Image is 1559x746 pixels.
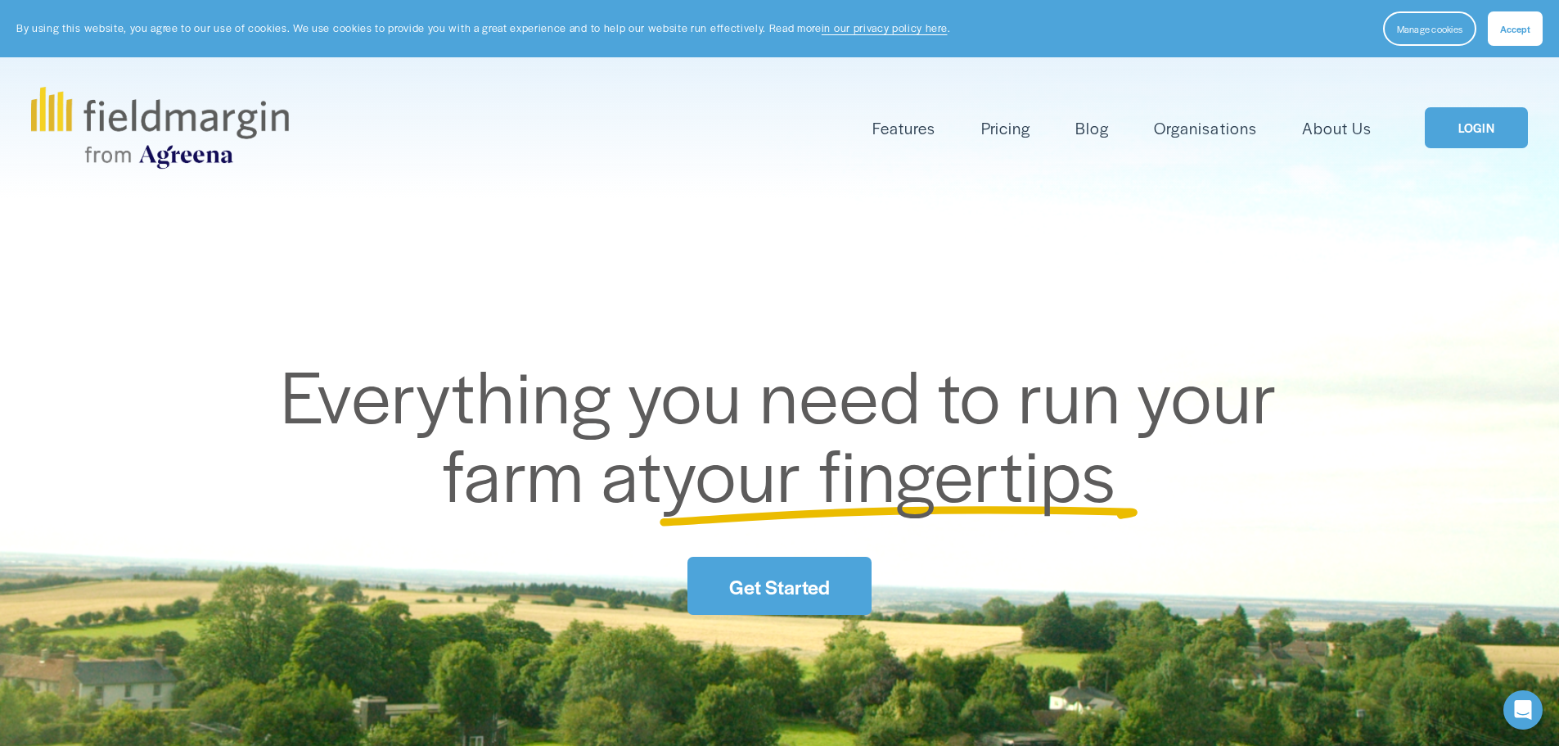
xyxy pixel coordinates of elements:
[1503,690,1543,730] div: Open Intercom Messenger
[1397,22,1462,35] span: Manage cookies
[1488,11,1543,46] button: Accept
[1500,22,1530,35] span: Accept
[16,20,950,36] p: By using this website, you agree to our use of cookies. We use cookies to provide you with a grea...
[281,342,1295,523] span: Everything you need to run your farm at
[1154,115,1256,142] a: Organisations
[822,20,948,35] a: in our privacy policy here
[1383,11,1476,46] button: Manage cookies
[981,115,1030,142] a: Pricing
[687,557,871,615] a: Get Started
[1075,115,1109,142] a: Blog
[662,421,1116,523] span: your fingertips
[1425,107,1528,149] a: LOGIN
[872,116,935,140] span: Features
[1302,115,1372,142] a: About Us
[31,87,288,169] img: fieldmargin.com
[872,115,935,142] a: folder dropdown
